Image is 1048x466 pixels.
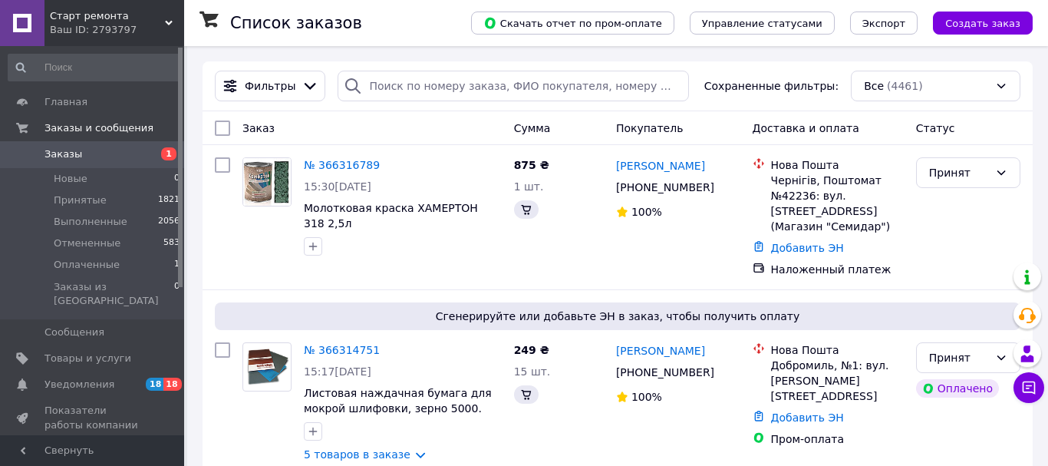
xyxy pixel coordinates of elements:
span: Старт ремонта [50,9,165,23]
span: 1821 [158,193,180,207]
span: 15 шт. [514,365,551,378]
a: Добавить ЭН [771,411,844,424]
input: Поиск по номеру заказа, ФИО покупателя, номеру телефона, Email, номеру накладной [338,71,689,101]
span: Создать заказ [945,18,1020,29]
div: [PHONE_NUMBER] [613,362,717,383]
div: Принят [929,349,989,366]
div: Оплачено [916,379,999,398]
span: Уведомления [44,378,114,392]
span: Выполненные [54,215,127,229]
span: Сгенерируйте или добавьте ЭН в заказ, чтобы получить оплату [221,309,1014,324]
a: № 366314751 [304,344,380,356]
span: 100% [631,391,662,403]
span: Покупатель [616,122,684,134]
span: 100% [631,206,662,218]
input: Поиск [8,54,181,81]
span: Сумма [514,122,551,134]
span: Принятые [54,193,107,207]
span: Заказы из [GEOGRAPHIC_DATA] [54,280,174,308]
a: Фото товару [242,157,292,207]
a: Фото товару [242,342,292,392]
a: Листовая наждачная бумага для мокрой шлифовки, зерно 5000. Smirdex Alox (270). 230 х 280мм. [304,387,492,430]
span: Оплаченные [54,258,120,272]
span: 2056 [158,215,180,229]
span: Заказы и сообщения [44,121,153,135]
span: 15:17[DATE] [304,365,371,378]
img: Фото товару [243,158,291,206]
button: Экспорт [850,12,918,35]
span: 0 [174,280,180,308]
span: 1 шт. [514,180,544,193]
a: Добавить ЭН [771,242,844,254]
span: 583 [163,236,180,250]
img: Фото товару [243,343,291,391]
span: 1 [174,258,180,272]
span: Показатели работы компании [44,404,142,431]
div: Добромиль, №1: вул. [PERSON_NAME][STREET_ADDRESS] [771,358,904,404]
span: Статус [916,122,955,134]
div: Ваш ID: 2793797 [50,23,184,37]
h1: Список заказов [230,14,362,32]
span: Скачать отчет по пром-оплате [483,16,662,30]
span: Сообщения [44,326,104,339]
span: 18 [146,378,163,391]
span: Все [864,78,884,94]
div: Наложенный платеж [771,262,904,277]
div: Нова Пошта [771,157,904,173]
span: Доставка и оплата [753,122,859,134]
span: Товары и услуги [44,352,131,365]
span: Заказ [242,122,275,134]
a: 5 товаров в заказе [304,448,410,461]
span: 18 [163,378,181,391]
span: (4461) [887,80,923,92]
button: Управление статусами [690,12,835,35]
span: 1 [161,147,176,160]
a: [PERSON_NAME] [616,343,705,359]
a: Создать заказ [918,16,1033,28]
div: Чернігів, Поштомат №42236: вул. [STREET_ADDRESS] (Магазин "Семидар") [771,173,904,234]
span: 249 ₴ [514,344,549,356]
a: [PERSON_NAME] [616,158,705,174]
div: Нова Пошта [771,342,904,358]
div: Пром-оплата [771,431,904,447]
span: Заказы [44,147,82,161]
button: Чат с покупателем [1013,372,1044,403]
button: Создать заказ [933,12,1033,35]
span: Фильтры [245,78,295,94]
span: Новые [54,172,87,186]
button: Скачать отчет по пром-оплате [471,12,674,35]
span: 875 ₴ [514,159,549,171]
span: Сохраненные фильтры: [704,78,839,94]
div: [PHONE_NUMBER] [613,177,717,198]
span: 15:30[DATE] [304,180,371,193]
span: 0 [174,172,180,186]
a: № 366316789 [304,159,380,171]
div: Принят [929,164,989,181]
span: Главная [44,95,87,109]
span: Экспорт [862,18,905,29]
a: Молотковая краска ХАМЕРТОН 318 2,5л [304,202,478,230]
span: Управление статусами [702,18,822,29]
span: Отмененные [54,236,120,250]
